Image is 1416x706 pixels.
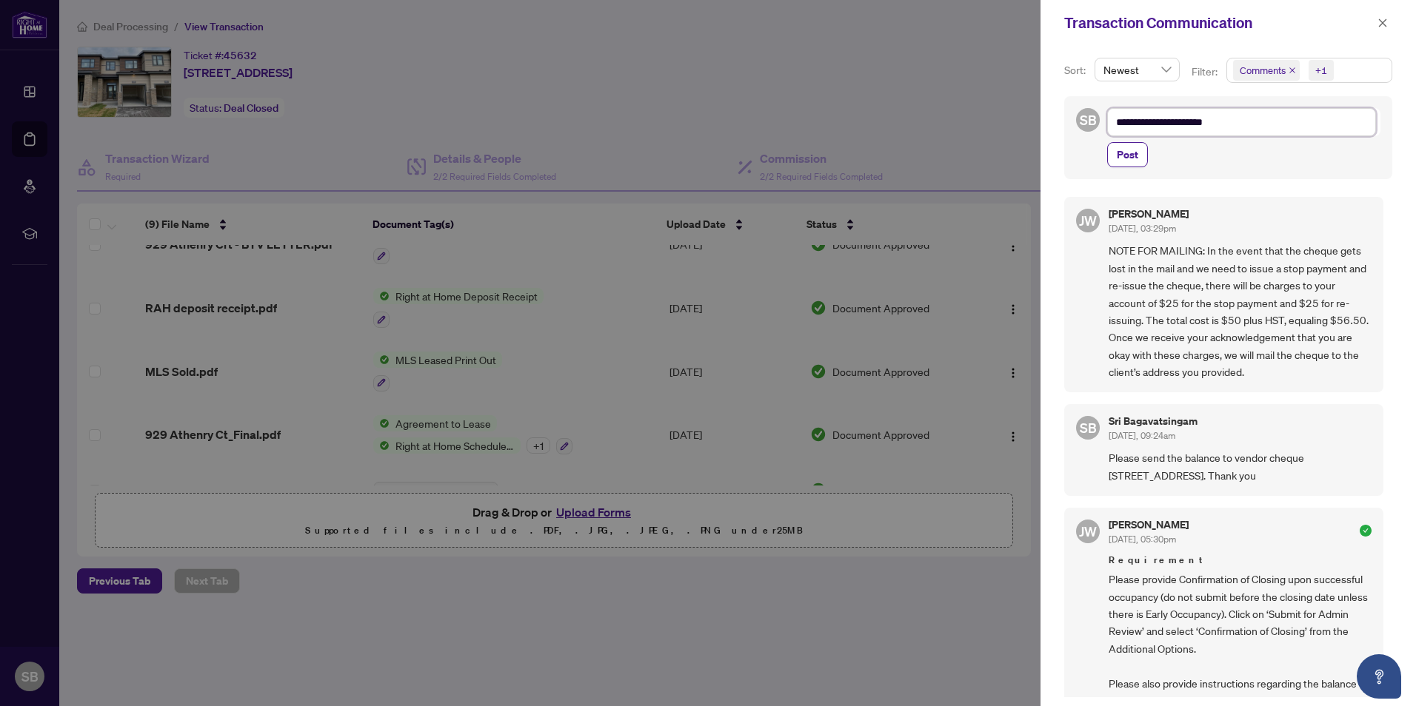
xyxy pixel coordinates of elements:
[1240,63,1286,78] span: Comments
[1107,142,1148,167] button: Post
[1109,416,1198,426] h5: Sri Bagavatsingam
[1233,60,1300,81] span: Comments
[1109,223,1176,234] span: [DATE], 03:29pm
[1109,449,1372,484] span: Please send the balance to vendor cheque [STREET_ADDRESS]. Thank you
[1064,62,1089,78] p: Sort:
[1289,67,1296,74] span: close
[1079,210,1097,231] span: JW
[1357,654,1401,699] button: Open asap
[1103,58,1171,81] span: Newest
[1109,209,1189,219] h5: [PERSON_NAME]
[1109,242,1372,380] span: NOTE FOR MAILING: In the event that the cheque gets lost in the mail and we need to issue a stop ...
[1064,12,1373,34] div: Transaction Communication
[1080,110,1097,130] span: SB
[1109,430,1175,441] span: [DATE], 09:24am
[1315,63,1327,78] div: +1
[1117,143,1138,167] span: Post
[1080,417,1097,438] span: SB
[1109,534,1176,545] span: [DATE], 05:30pm
[1079,521,1097,542] span: JW
[1360,525,1372,537] span: check-circle
[1109,520,1189,530] h5: [PERSON_NAME]
[1109,553,1372,568] span: Requirement
[1192,64,1220,80] p: Filter:
[1377,18,1388,28] span: close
